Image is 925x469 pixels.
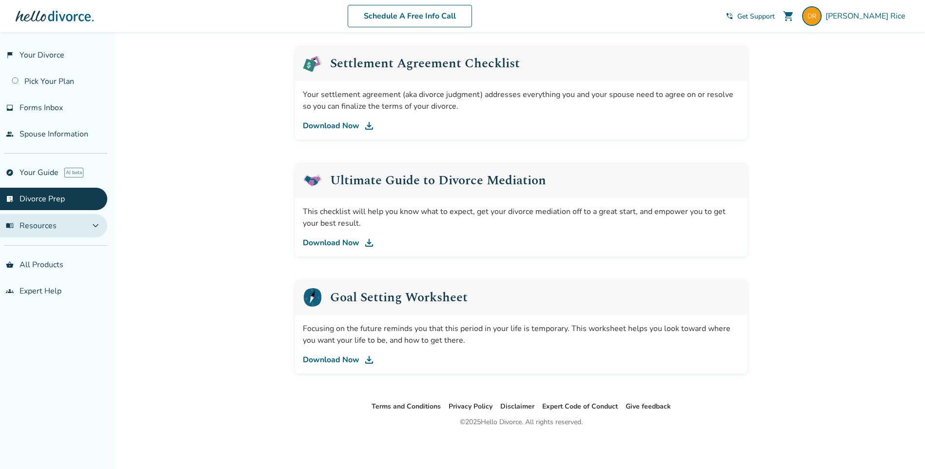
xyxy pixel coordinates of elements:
img: Ultimate Guide to Divorce Mediation [303,171,322,190]
span: list_alt_check [6,195,14,203]
h2: Settlement Agreement Checklist [330,57,520,70]
span: Resources [6,220,57,231]
div: Focusing on the future reminds you that this period in your life is temporary. This worksheet hel... [303,323,740,346]
img: Goal Setting Worksheet [303,288,322,307]
h2: Goal Setting Worksheet [330,291,468,304]
a: Download Now [303,354,740,366]
a: Download Now [303,120,740,132]
a: Schedule A Free Info Call [348,5,472,27]
span: expand_more [90,220,101,232]
img: Settlement Agreement Checklist [303,54,322,73]
h2: Ultimate Guide to Divorce Mediation [330,174,546,187]
a: Download Now [303,237,740,249]
span: shopping_basket [6,261,14,269]
li: Give feedback [626,401,671,412]
span: phone_in_talk [726,12,733,20]
img: dhrice@usc.edu [802,6,822,26]
span: explore [6,169,14,176]
span: [PERSON_NAME] Rice [826,11,909,21]
span: people [6,130,14,138]
a: Expert Code of Conduct [542,402,618,411]
a: Terms and Conditions [372,402,441,411]
img: DL [363,120,375,132]
div: Your settlement agreement (aka divorce judgment) addresses everything you and your spouse need to... [303,89,740,112]
span: Forms Inbox [20,102,63,113]
div: © 2025 Hello Divorce. All rights reserved. [460,416,583,428]
span: groups [6,287,14,295]
span: flag_2 [6,51,14,59]
span: inbox [6,104,14,112]
span: shopping_cart [783,10,794,22]
div: This checklist will help you know what to expect, get your divorce mediation off to a great start... [303,206,740,229]
img: DL [363,354,375,366]
a: Privacy Policy [449,402,492,411]
iframe: Chat Widget [876,422,925,469]
a: phone_in_talkGet Support [726,12,775,21]
li: Disclaimer [500,401,534,412]
span: Get Support [737,12,775,21]
img: DL [363,237,375,249]
span: AI beta [64,168,83,177]
span: menu_book [6,222,14,230]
